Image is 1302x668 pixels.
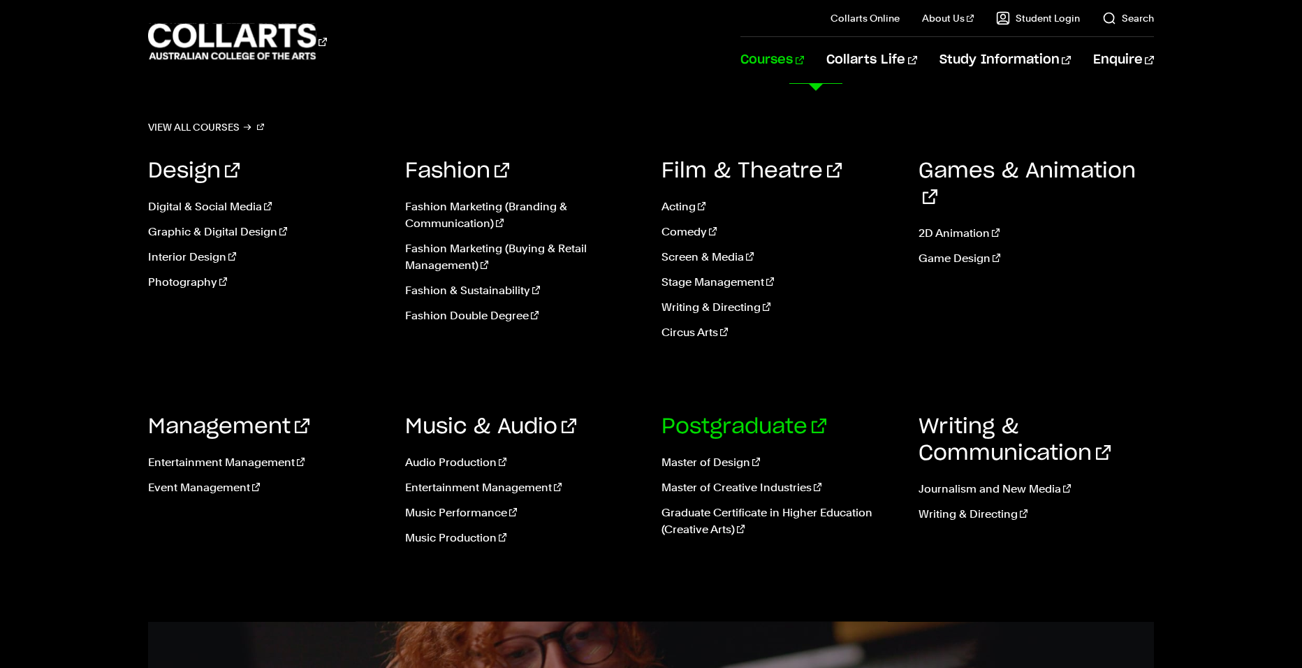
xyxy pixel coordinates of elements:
[919,250,1155,267] a: Game Design
[405,240,641,274] a: Fashion Marketing (Buying & Retail Management)
[405,479,641,496] a: Entertainment Management
[661,416,826,437] a: Postgraduate
[148,224,384,240] a: Graphic & Digital Design
[148,161,240,182] a: Design
[148,454,384,471] a: Entertainment Management
[831,11,900,25] a: Collarts Online
[661,299,898,316] a: Writing & Directing
[740,37,804,83] a: Courses
[661,479,898,496] a: Master of Creative Industries
[922,11,974,25] a: About Us
[661,198,898,215] a: Acting
[405,416,576,437] a: Music & Audio
[148,479,384,496] a: Event Management
[405,307,641,324] a: Fashion Double Degree
[919,416,1111,464] a: Writing & Communication
[148,22,327,61] div: Go to homepage
[919,481,1155,498] a: Journalism and New Media
[148,274,384,291] a: Photography
[148,416,309,437] a: Management
[405,504,641,521] a: Music Performance
[919,161,1136,208] a: Games & Animation
[405,454,641,471] a: Audio Production
[148,117,264,137] a: View all courses
[148,249,384,266] a: Interior Design
[826,37,916,83] a: Collarts Life
[939,37,1071,83] a: Study Information
[919,225,1155,242] a: 2D Animation
[661,224,898,240] a: Comedy
[405,530,641,546] a: Music Production
[405,161,509,182] a: Fashion
[661,161,842,182] a: Film & Theatre
[661,454,898,471] a: Master of Design
[661,324,898,341] a: Circus Arts
[1093,37,1154,83] a: Enquire
[405,198,641,232] a: Fashion Marketing (Branding & Communication)
[405,282,641,299] a: Fashion & Sustainability
[148,198,384,215] a: Digital & Social Media
[919,506,1155,523] a: Writing & Directing
[661,249,898,266] a: Screen & Media
[1102,11,1154,25] a: Search
[661,274,898,291] a: Stage Management
[996,11,1080,25] a: Student Login
[661,504,898,538] a: Graduate Certificate in Higher Education (Creative Arts)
